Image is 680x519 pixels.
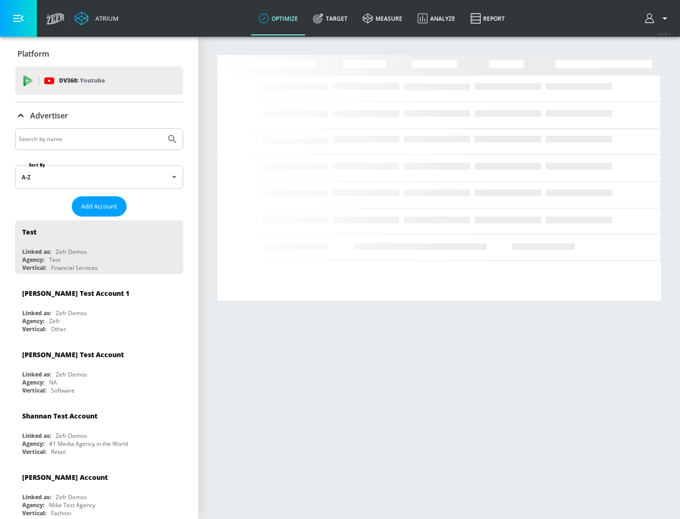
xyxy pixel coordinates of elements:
[17,49,49,59] p: Platform
[15,282,183,335] div: [PERSON_NAME] Test Account 1Linked as:Zefr DemosAgency:ZefrVertical:Other
[59,75,105,86] p: DV360:
[22,248,51,256] div: Linked as:
[22,473,108,482] div: [PERSON_NAME] Account
[410,1,463,35] a: Analyze
[51,325,66,333] div: Other
[56,432,87,440] div: Zefr Demos
[22,325,46,333] div: Vertical:
[30,110,68,121] p: Advertiser
[15,343,183,397] div: [PERSON_NAME] Test AccountLinked as:Zefr DemosAgency:NAVertical:Software
[15,41,183,67] div: Platform
[72,196,127,217] button: Add Account
[15,102,183,129] div: Advertiser
[49,501,95,509] div: Mike Test Agency
[251,1,306,35] a: optimize
[22,370,51,378] div: Linked as:
[15,220,183,274] div: TestLinked as:Zefr DemosAgency:TestVertical:Financial Services
[22,256,44,264] div: Agency:
[51,386,75,394] div: Software
[15,67,183,95] div: DV360: Youtube
[22,448,46,456] div: Vertical:
[22,432,51,440] div: Linked as:
[56,370,87,378] div: Zefr Demos
[306,1,355,35] a: Target
[49,440,128,448] div: #1 Media Agency in the World
[56,248,87,256] div: Zefr Demos
[22,227,36,236] div: Test
[355,1,410,35] a: measure
[22,411,97,420] div: Shannan Test Account
[22,317,44,325] div: Agency:
[22,501,44,509] div: Agency:
[22,264,46,272] div: Vertical:
[657,31,671,36] span: v 4.25.4
[15,404,183,458] div: Shannan Test AccountLinked as:Zefr DemosAgency:#1 Media Agency in the WorldVertical:Retail
[80,75,105,85] p: Youtube
[22,350,124,359] div: [PERSON_NAME] Test Account
[49,256,60,264] div: Test
[22,509,46,517] div: Vertical:
[51,509,71,517] div: Fashion
[19,133,162,145] input: Search by name
[22,378,44,386] div: Agency:
[49,378,57,386] div: NA
[22,386,46,394] div: Vertical:
[49,317,60,325] div: Zefr
[463,1,512,35] a: Report
[51,264,98,272] div: Financial Services
[15,165,183,189] div: A-Z
[22,309,51,317] div: Linked as:
[22,440,44,448] div: Agency:
[51,448,66,456] div: Retail
[56,493,87,501] div: Zefr Demos
[22,493,51,501] div: Linked as:
[22,289,129,298] div: [PERSON_NAME] Test Account 1
[92,14,119,23] div: Atrium
[81,201,117,212] span: Add Account
[27,162,47,168] label: Sort By
[56,309,87,317] div: Zefr Demos
[75,11,119,25] a: Atrium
